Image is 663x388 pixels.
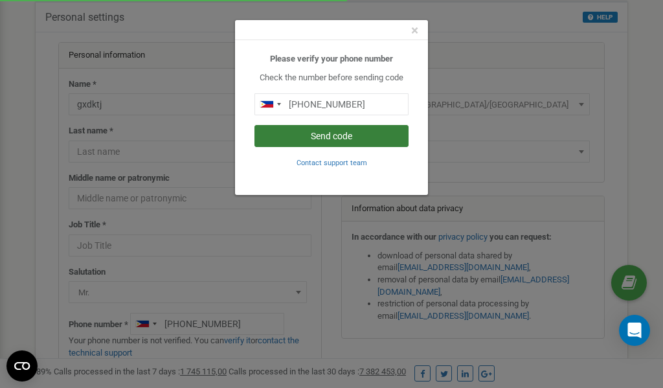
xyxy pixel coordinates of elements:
[411,24,418,38] button: Close
[297,159,367,167] small: Contact support team
[254,93,409,115] input: 0905 123 4567
[411,23,418,38] span: ×
[6,350,38,382] button: Open CMP widget
[619,315,650,346] div: Open Intercom Messenger
[297,157,367,167] a: Contact support team
[270,54,393,63] b: Please verify your phone number
[254,72,409,84] p: Check the number before sending code
[255,94,285,115] div: Telephone country code
[254,125,409,147] button: Send code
